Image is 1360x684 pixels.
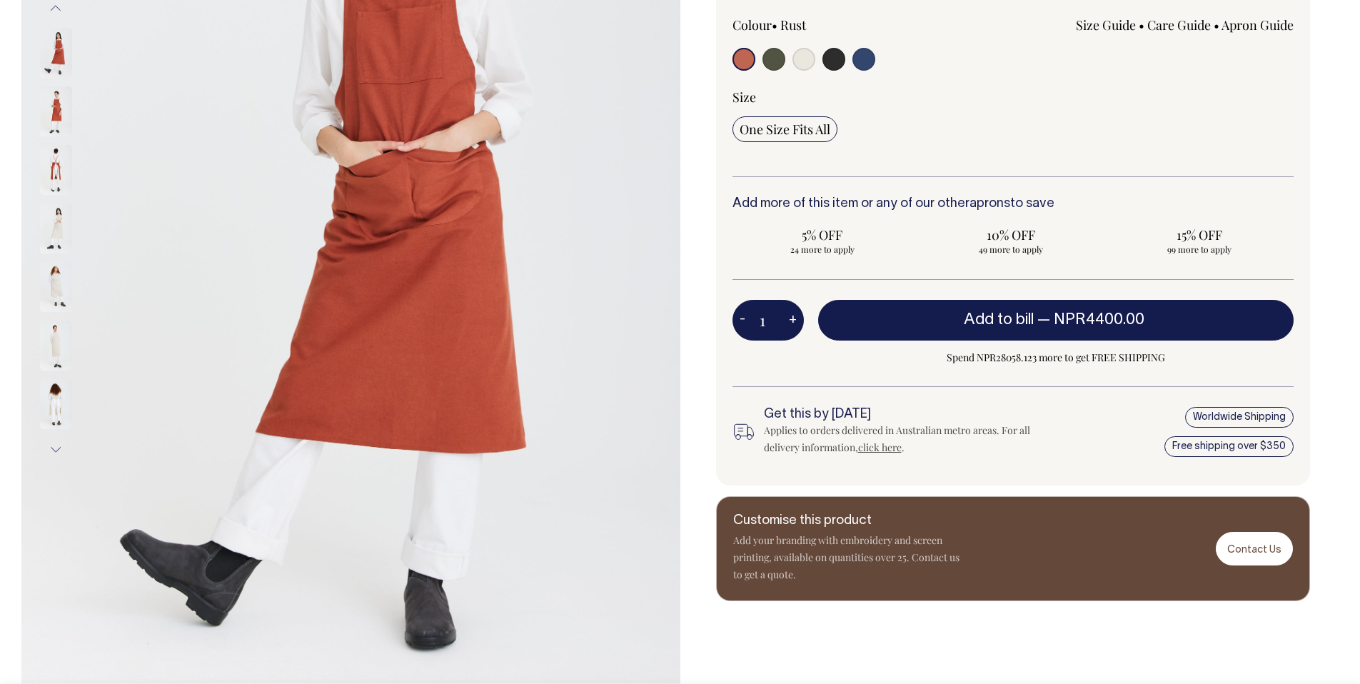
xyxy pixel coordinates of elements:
[40,29,72,79] img: rust
[732,116,837,142] input: One Size Fits All
[732,16,957,34] div: Colour
[1037,313,1148,327] span: —
[1117,243,1282,255] span: 99 more to apply
[772,16,777,34] span: •
[782,306,804,335] button: +
[40,146,72,196] img: rust
[1054,313,1144,327] span: NPR4400.00
[45,434,66,466] button: Next
[928,226,1094,243] span: 10% OFF
[1117,226,1282,243] span: 15% OFF
[964,313,1034,327] span: Add to bill
[1139,16,1144,34] span: •
[733,514,962,528] h6: Customise this product
[740,121,830,138] span: One Size Fits All
[969,198,1010,210] a: aprons
[40,380,72,430] img: natural
[764,422,1039,456] div: Applies to orders delivered in Australian metro areas. For all delivery information, .
[1147,16,1211,34] a: Care Guide
[740,226,905,243] span: 5% OFF
[818,349,1294,366] span: Spend NPR28058.123 more to get FREE SHIPPING
[40,263,72,313] img: natural
[928,243,1094,255] span: 49 more to apply
[40,321,72,371] img: natural
[740,243,905,255] span: 24 more to apply
[732,89,1294,106] div: Size
[1216,532,1293,565] a: Contact Us
[732,222,912,259] input: 5% OFF 24 more to apply
[1222,16,1294,34] a: Apron Guide
[780,16,806,34] label: Rust
[1214,16,1219,34] span: •
[40,87,72,137] img: rust
[858,441,902,454] a: click here
[1076,16,1136,34] a: Size Guide
[40,204,72,254] img: natural
[764,408,1039,422] h6: Get this by [DATE]
[1109,222,1289,259] input: 15% OFF 99 more to apply
[733,532,962,583] p: Add your branding with embroidery and screen printing, available on quantities over 25. Contact u...
[921,222,1101,259] input: 10% OFF 49 more to apply
[732,306,752,335] button: -
[818,300,1294,340] button: Add to bill —NPR4400.00
[732,197,1294,211] h6: Add more of this item or any of our other to save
